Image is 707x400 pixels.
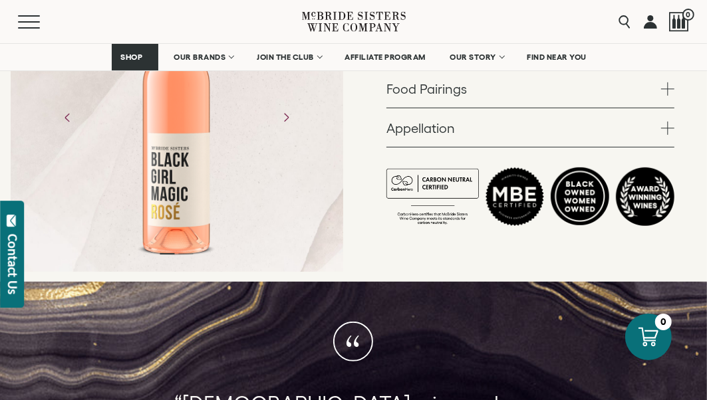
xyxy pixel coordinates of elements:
a: SHOP [112,44,158,70]
span: SHOP [120,52,143,62]
button: Previous [51,100,85,134]
li: Page dot 1 [160,253,175,254]
button: Mobile Menu Trigger [18,15,66,29]
a: AFFILIATE PROGRAM [337,44,435,70]
span: FIND NEAR YOU [527,52,587,62]
li: Page dot 2 [179,253,194,254]
a: OUR BRANDS [165,44,241,70]
span: 0 [682,9,694,21]
a: Appellation [386,108,674,147]
a: Food Pairings [386,69,674,108]
span: AFFILIATE PROGRAM [345,52,426,62]
span: JOIN THE CLUB [257,52,314,62]
span: OUR STORY [450,52,496,62]
button: Next [269,100,303,134]
a: JOIN THE CLUB [248,44,330,70]
a: OUR STORY [441,44,512,70]
span: OUR BRANDS [174,52,225,62]
div: Contact Us [6,234,19,294]
a: FIND NEAR YOU [519,44,596,70]
div: 0 [655,314,672,330]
